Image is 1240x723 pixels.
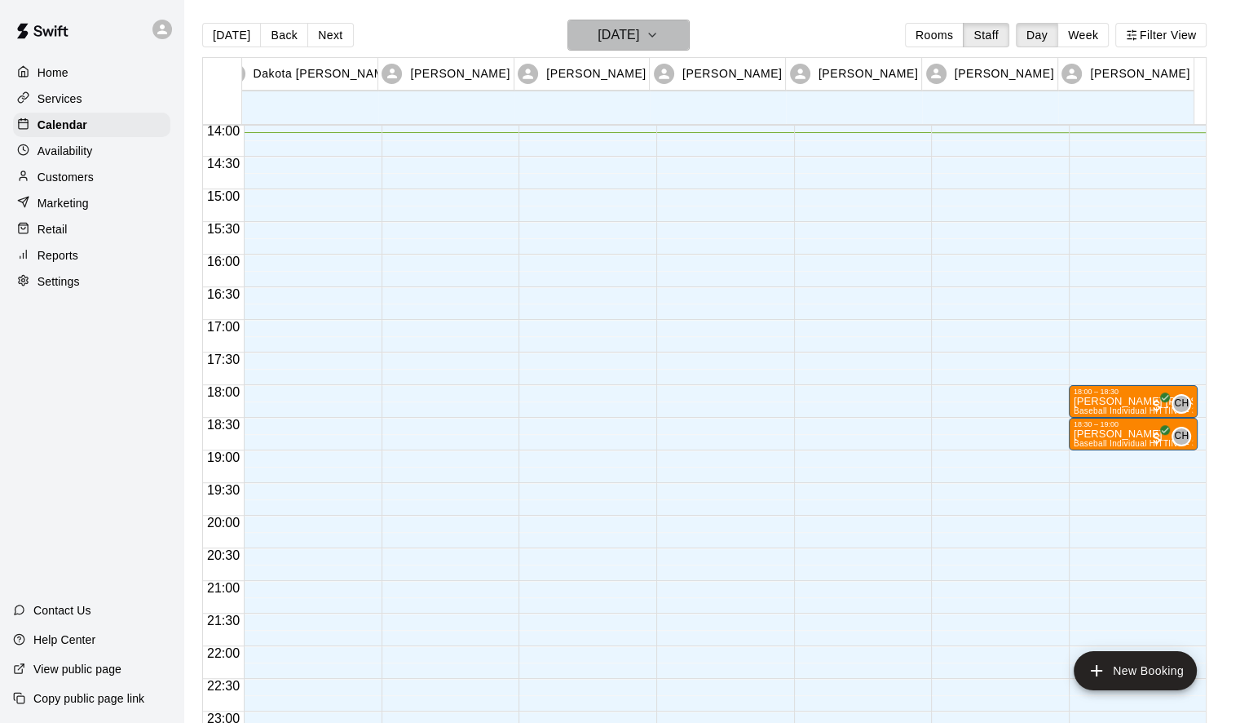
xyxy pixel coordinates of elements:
[203,483,244,497] span: 19:30
[1074,651,1197,690] button: add
[38,64,68,81] p: Home
[1172,394,1191,414] div: Cory Harris
[38,247,78,264] p: Reports
[33,632,95,648] p: Help Center
[203,614,244,628] span: 21:30
[1149,430,1165,446] span: All customers have paid
[203,646,244,660] span: 22:00
[307,23,353,47] button: Next
[1115,23,1207,47] button: Filter View
[1149,397,1165,414] span: All customers have paid
[598,24,639,47] h6: [DATE]
[1090,65,1189,82] p: [PERSON_NAME]
[13,60,170,85] a: Home
[13,139,170,163] a: Availability
[38,195,89,211] p: Marketing
[1069,385,1198,418] div: 18:00 – 18:30: Connor Froelich
[38,169,94,185] p: Customers
[203,189,244,203] span: 15:00
[546,65,646,82] p: [PERSON_NAME]
[203,124,244,138] span: 14:00
[1069,418,1198,450] div: 18:30 – 19:00: Austin Duke
[203,418,244,432] span: 18:30
[1178,394,1191,414] span: Cory Harris
[203,157,244,171] span: 14:30
[13,165,170,189] a: Customers
[1174,396,1189,412] span: CH
[1174,428,1189,445] span: CH
[203,450,244,464] span: 19:00
[260,23,308,47] button: Back
[1074,388,1194,396] div: 18:00 – 18:30
[33,661,121,677] p: View public page
[33,602,91,619] p: Contact Us
[33,690,144,707] p: Copy public page link
[819,65,918,82] p: [PERSON_NAME]
[955,65,1054,82] p: [PERSON_NAME]
[38,117,87,133] p: Calendar
[203,516,244,530] span: 20:00
[13,86,170,111] a: Services
[1057,23,1109,47] button: Week
[203,385,244,399] span: 18:00
[203,222,244,236] span: 15:30
[13,269,170,294] a: Settings
[38,143,93,159] p: Availability
[567,20,690,51] button: [DATE]
[682,65,782,82] p: [PERSON_NAME]
[963,23,1009,47] button: Staff
[203,255,244,268] span: 16:00
[254,65,396,82] p: Dakota [PERSON_NAME]
[13,113,170,137] a: Calendar
[38,91,82,107] p: Services
[38,221,68,237] p: Retail
[203,679,244,693] span: 22:30
[1016,23,1058,47] button: Day
[203,581,244,595] span: 21:00
[1172,427,1191,446] div: Cory Harris
[203,548,244,562] span: 20:30
[1074,420,1194,428] div: 18:30 – 19:00
[203,353,244,366] span: 17:30
[203,287,244,301] span: 16:30
[410,65,510,82] p: [PERSON_NAME]
[203,320,244,334] span: 17:00
[38,273,80,290] p: Settings
[13,217,170,242] a: Retail
[1178,427,1191,446] span: Cory Harris
[202,23,261,47] button: [DATE]
[13,243,170,268] a: Reports
[13,191,170,215] a: Marketing
[905,23,964,47] button: Rooms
